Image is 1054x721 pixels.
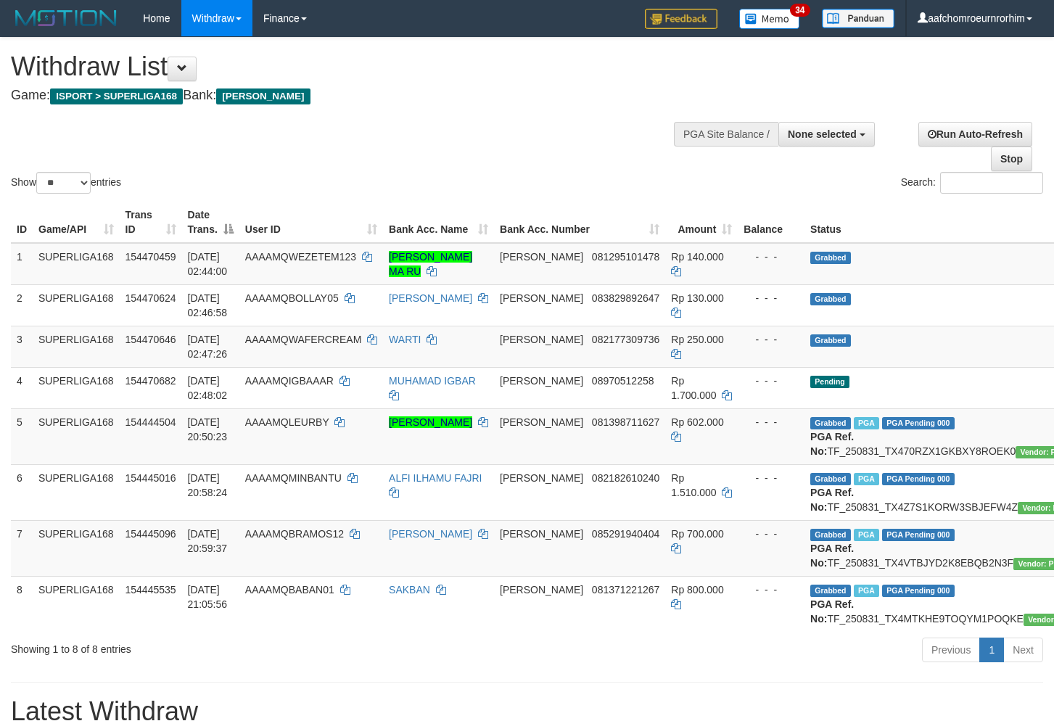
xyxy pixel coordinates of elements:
b: PGA Ref. No: [810,543,854,569]
span: [PERSON_NAME] [500,334,583,345]
span: Copy 085291940404 to clipboard [592,528,659,540]
th: Bank Acc. Number: activate to sort column ascending [494,202,665,243]
span: AAAAMQBRAMOS12 [245,528,344,540]
span: 154444504 [125,416,176,428]
div: - - - [744,291,799,305]
span: AAAAMQWAFERCREAM [245,334,362,345]
td: SUPERLIGA168 [33,367,120,408]
span: Marked by aafheankoy [854,529,879,541]
span: Marked by aafounsreynich [854,417,879,429]
a: ALFI ILHAMU FAJRI [389,472,482,484]
span: 154445535 [125,584,176,596]
div: PGA Site Balance / [674,122,778,147]
span: [PERSON_NAME] [500,251,583,263]
img: Feedback.jpg [645,9,717,29]
span: Rp 250.000 [671,334,723,345]
span: PGA Pending [882,473,955,485]
th: Date Trans.: activate to sort column descending [182,202,239,243]
h4: Game: Bank: [11,88,688,103]
span: ISPORT > SUPERLIGA168 [50,88,183,104]
span: 34 [790,4,810,17]
button: None selected [778,122,875,147]
span: [PERSON_NAME] [500,472,583,484]
td: SUPERLIGA168 [33,326,120,367]
td: 4 [11,367,33,408]
a: MUHAMAD IGBAR [389,375,476,387]
td: SUPERLIGA168 [33,576,120,632]
span: AAAAMQIGBAAAR [245,375,334,387]
div: - - - [744,250,799,264]
span: [DATE] 20:50:23 [188,416,228,442]
span: Rp 602.000 [671,416,723,428]
span: [DATE] 20:59:37 [188,528,228,554]
td: 8 [11,576,33,632]
span: PGA Pending [882,585,955,597]
span: Copy 082177309736 to clipboard [592,334,659,345]
span: Copy 082182610240 to clipboard [592,472,659,484]
img: panduan.png [822,9,894,28]
div: - - - [744,582,799,597]
span: Rp 800.000 [671,584,723,596]
span: [PERSON_NAME] [500,528,583,540]
span: Copy 083829892647 to clipboard [592,292,659,304]
th: ID [11,202,33,243]
div: Showing 1 to 8 of 8 entries [11,636,428,656]
span: [DATE] 02:44:00 [188,251,228,277]
th: Bank Acc. Name: activate to sort column ascending [383,202,494,243]
a: WARTI [389,334,421,345]
span: AAAAMQWEZETEM123 [245,251,356,263]
span: Copy 081295101478 to clipboard [592,251,659,263]
div: - - - [744,527,799,541]
td: SUPERLIGA168 [33,408,120,464]
span: Grabbed [810,252,851,264]
img: MOTION_logo.png [11,7,121,29]
th: Game/API: activate to sort column ascending [33,202,120,243]
a: [PERSON_NAME] [389,416,472,428]
span: [PERSON_NAME] [500,292,583,304]
span: Grabbed [810,585,851,597]
span: Marked by aafheankoy [854,473,879,485]
span: Rp 1.700.000 [671,375,716,401]
th: Balance [738,202,804,243]
span: Copy 081398711627 to clipboard [592,416,659,428]
span: AAAAMQBOLLAY05 [245,292,339,304]
span: [DATE] 02:48:02 [188,375,228,401]
span: [PERSON_NAME] [500,584,583,596]
td: 3 [11,326,33,367]
span: Marked by aafheankoy [854,585,879,597]
b: PGA Ref. No: [810,487,854,513]
span: 154470624 [125,292,176,304]
select: Showentries [36,172,91,194]
a: Stop [991,147,1032,171]
span: [DATE] 21:05:56 [188,584,228,610]
b: PGA Ref. No: [810,598,854,625]
span: 154470459 [125,251,176,263]
th: Trans ID: activate to sort column ascending [120,202,182,243]
h1: Withdraw List [11,52,688,81]
span: Grabbed [810,334,851,347]
span: Rp 130.000 [671,292,723,304]
span: Grabbed [810,417,851,429]
span: Grabbed [810,293,851,305]
td: 5 [11,408,33,464]
input: Search: [940,172,1043,194]
span: [DATE] 20:58:24 [188,472,228,498]
th: User ID: activate to sort column ascending [239,202,383,243]
span: [PERSON_NAME] [500,416,583,428]
td: 7 [11,520,33,576]
div: - - - [744,374,799,388]
a: Next [1003,638,1043,662]
b: PGA Ref. No: [810,431,854,457]
td: 2 [11,284,33,326]
img: Button%20Memo.svg [739,9,800,29]
span: [DATE] 02:46:58 [188,292,228,318]
td: SUPERLIGA168 [33,520,120,576]
span: Copy 081371221267 to clipboard [592,584,659,596]
span: Copy 08970512258 to clipboard [592,375,654,387]
span: AAAAMQBABAN01 [245,584,334,596]
span: PGA Pending [882,529,955,541]
td: 1 [11,243,33,285]
td: SUPERLIGA168 [33,243,120,285]
span: AAAAMQMINBANTU [245,472,342,484]
a: 1 [979,638,1004,662]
